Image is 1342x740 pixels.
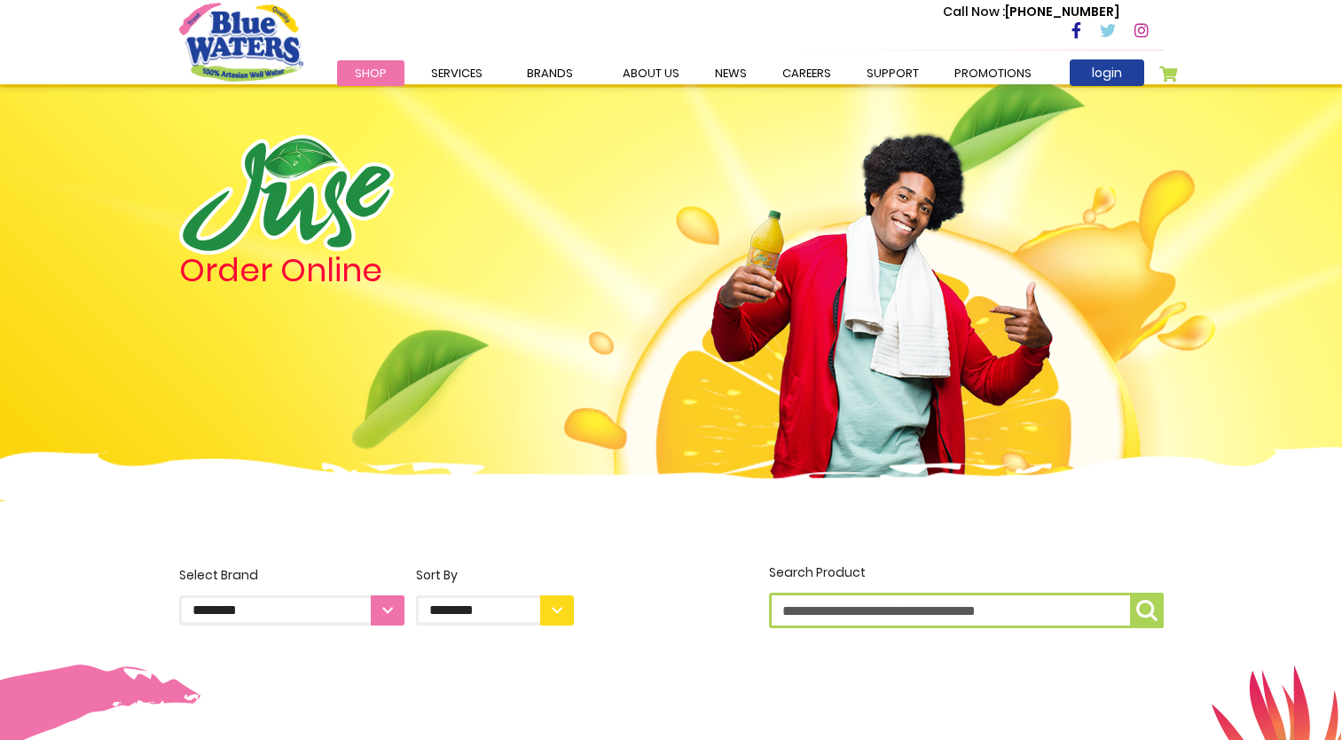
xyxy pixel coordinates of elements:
[943,3,1119,21] p: [PHONE_NUMBER]
[943,3,1005,20] span: Call Now :
[769,563,1164,628] label: Search Product
[179,595,404,626] select: Select Brand
[179,566,404,626] label: Select Brand
[1130,593,1164,628] button: Search Product
[355,65,387,82] span: Shop
[1136,600,1158,621] img: search-icon.png
[697,60,765,86] a: News
[769,593,1164,628] input: Search Product
[416,595,574,626] select: Sort By
[431,65,483,82] span: Services
[416,566,574,585] div: Sort By
[709,102,1055,482] img: man.png
[179,255,574,287] h4: Order Online
[605,60,697,86] a: about us
[1070,59,1144,86] a: login
[937,60,1049,86] a: Promotions
[849,60,937,86] a: support
[527,65,573,82] span: Brands
[765,60,849,86] a: careers
[179,3,303,81] a: store logo
[179,135,394,255] img: logo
